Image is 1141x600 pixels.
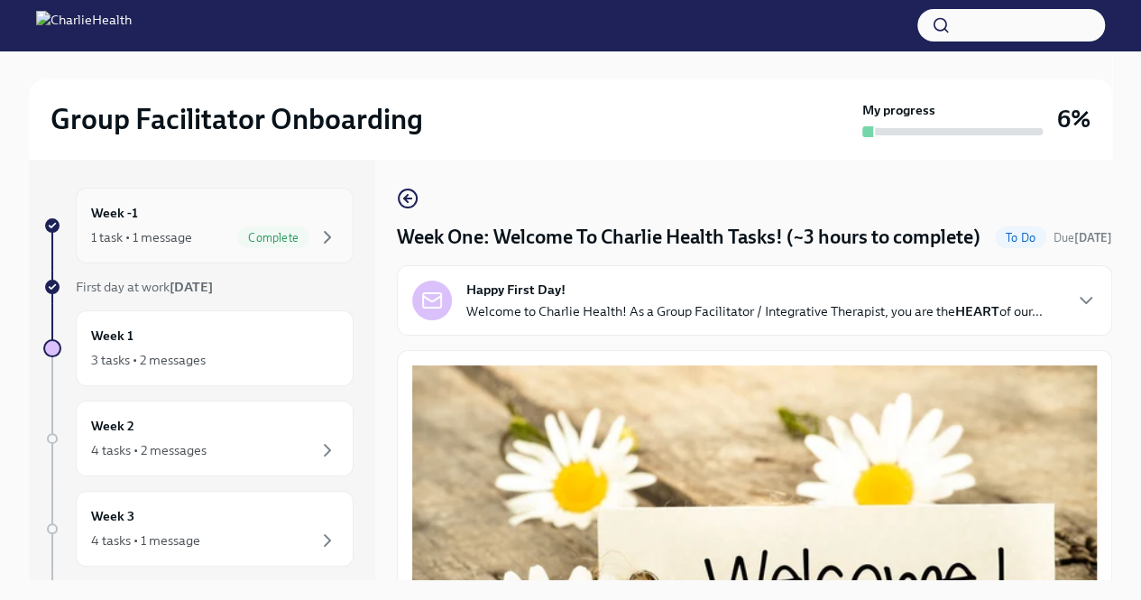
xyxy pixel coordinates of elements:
[170,279,213,295] strong: [DATE]
[43,278,354,296] a: First day at work[DATE]
[91,351,206,369] div: 3 tasks • 2 messages
[91,228,192,246] div: 1 task • 1 message
[91,416,134,436] h6: Week 2
[995,231,1046,245] span: To Do
[43,188,354,263] a: Week -11 task • 1 messageComplete
[36,11,132,40] img: CharlieHealth
[1074,231,1112,245] strong: [DATE]
[51,101,423,137] h2: Group Facilitator Onboarding
[1054,231,1112,245] span: Due
[43,491,354,567] a: Week 34 tasks • 1 message
[397,224,980,251] h4: Week One: Welcome To Charlie Health Tasks! (~3 hours to complete)
[43,401,354,476] a: Week 24 tasks • 2 messages
[1057,103,1090,135] h3: 6%
[91,441,207,459] div: 4 tasks • 2 messages
[237,231,309,245] span: Complete
[76,279,213,295] span: First day at work
[91,506,134,526] h6: Week 3
[955,303,999,319] strong: HEART
[862,101,935,119] strong: My progress
[91,531,200,549] div: 4 tasks • 1 message
[91,203,138,223] h6: Week -1
[466,302,1043,320] p: Welcome to Charlie Health! As a Group Facilitator / Integrative Therapist, you are the of our...
[1054,229,1112,246] span: October 20th, 2025 10:00
[91,326,133,346] h6: Week 1
[43,310,354,386] a: Week 13 tasks • 2 messages
[466,281,566,299] strong: Happy First Day!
